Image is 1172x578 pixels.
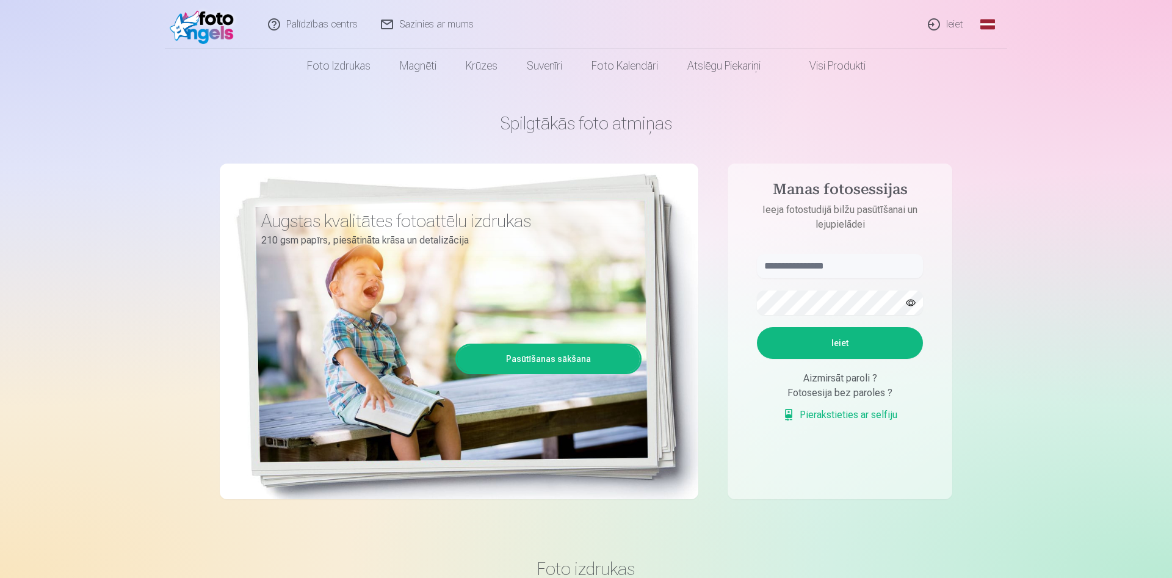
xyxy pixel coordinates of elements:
[757,327,923,359] button: Ieiet
[673,49,775,83] a: Atslēgu piekariņi
[577,49,673,83] a: Foto kalendāri
[757,386,923,400] div: Fotosesija bez paroles ?
[451,49,512,83] a: Krūzes
[745,203,935,232] p: Ieeja fotostudijā bilžu pasūtīšanai un lejupielādei
[775,49,880,83] a: Visi produkti
[783,408,897,422] a: Pierakstieties ar selfiju
[220,112,952,134] h1: Spilgtākās foto atmiņas
[261,232,632,249] p: 210 gsm papīrs, piesātināta krāsa un detalizācija
[457,345,640,372] a: Pasūtīšanas sākšana
[512,49,577,83] a: Suvenīri
[745,181,935,203] h4: Manas fotosessijas
[261,210,632,232] h3: Augstas kvalitātes fotoattēlu izdrukas
[385,49,451,83] a: Magnēti
[170,5,240,44] img: /fa3
[292,49,385,83] a: Foto izdrukas
[757,371,923,386] div: Aizmirsāt paroli ?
